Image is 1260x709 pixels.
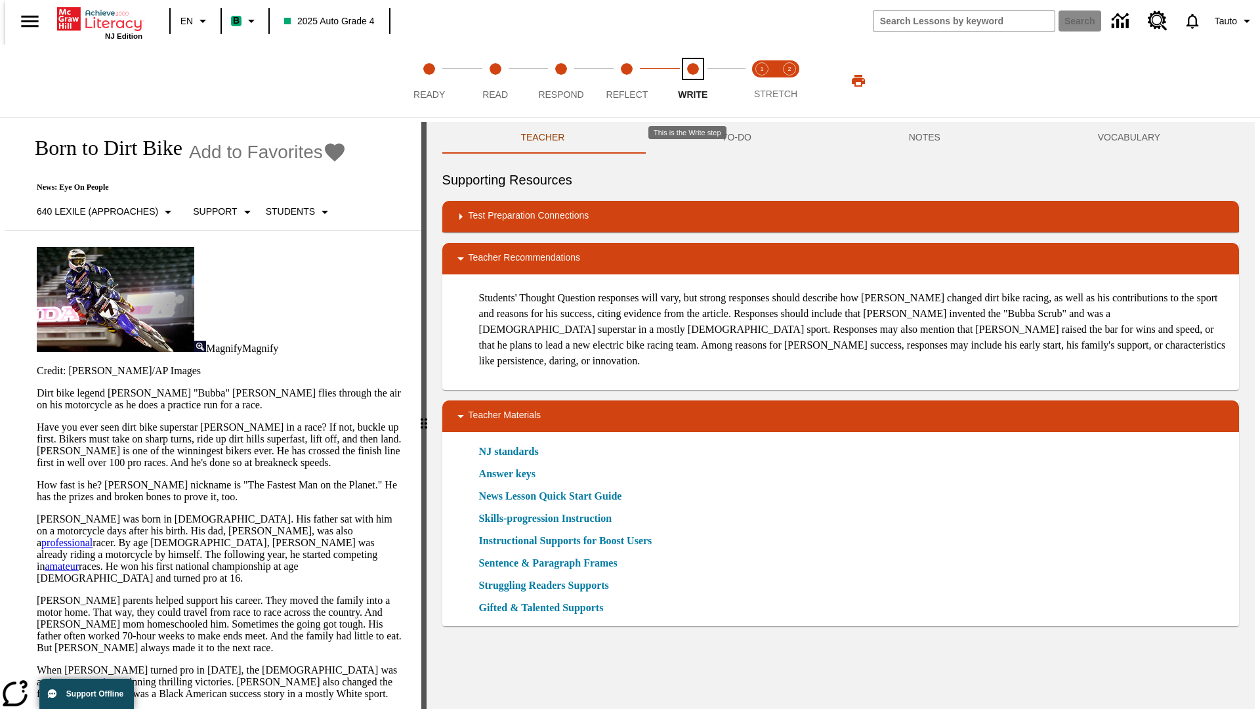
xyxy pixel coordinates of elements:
h6: Supporting Resources [442,169,1239,190]
a: News Lesson Quick Start Guide, Will open in new browser window or tab [479,488,622,504]
a: Struggling Readers Supports [479,578,617,593]
p: News: Eye On People [21,183,346,192]
span: EN [180,14,193,28]
span: Tauto [1215,14,1237,28]
a: NJ standards [479,444,547,460]
a: Data Center [1104,3,1140,39]
button: Support Offline [39,679,134,709]
button: Select Lexile, 640 Lexile (Approaches) [31,200,181,224]
a: Skills-progression Instruction, Will open in new browser window or tab [479,511,612,526]
span: Ready [413,89,445,100]
a: Answer keys, Will open in new browser window or tab [479,466,535,482]
a: professional [41,537,93,548]
div: Press Enter or Spacebar and then press right and left arrow keys to move the slider [421,122,427,709]
a: Instructional Supports for Boost Users, Will open in new browser window or tab [479,533,652,549]
text: 1 [760,66,763,72]
p: Dirt bike legend [PERSON_NAME] "Bubba" [PERSON_NAME] flies through the air on his motorcycle as h... [37,387,406,411]
h1: Born to Dirt Bike [21,136,182,160]
span: Write [678,89,707,100]
span: Reflect [606,89,648,100]
div: Home [57,5,142,40]
span: STRETCH [754,89,797,99]
button: Stretch Read step 1 of 2 [743,45,781,117]
p: When [PERSON_NAME] turned pro in [DATE], the [DEMOGRAPHIC_DATA] was an instant , winning thrillin... [37,664,406,700]
a: Resource Center, Will open in new tab [1140,3,1175,39]
button: Ready step 1 of 5 [391,45,467,117]
button: Add to Favorites - Born to Dirt Bike [189,140,346,163]
button: Teacher [442,122,644,154]
button: TO-DO [643,122,830,154]
p: Test Preparation Connections [469,209,589,225]
span: Support Offline [66,689,123,698]
p: Students' Thought Question responses will vary, but strong responses should describe how [PERSON_... [479,290,1228,369]
div: This is the Write step [648,126,726,139]
button: Select Student [261,200,338,224]
img: Motocross racer James Stewart flies through the air on his dirt bike. [37,247,194,352]
a: Notifications [1175,4,1209,38]
p: Support [193,205,237,219]
img: Magnify [194,341,206,352]
div: reading [5,122,421,702]
p: 640 Lexile (Approaches) [37,205,158,219]
button: Respond step 3 of 5 [523,45,599,117]
button: Profile/Settings [1209,9,1260,33]
button: Scaffolds, Support [188,200,260,224]
button: Boost Class color is mint green. Change class color [226,9,264,33]
button: Write step 5 of 5 [655,45,731,117]
div: Teacher Recommendations [442,243,1239,274]
input: search field [873,11,1055,32]
span: B [233,12,240,29]
a: amateur [45,561,79,572]
a: sensation [77,676,117,687]
p: Have you ever seen dirt bike superstar [PERSON_NAME] in a race? If not, buckle up first. Bikers m... [37,421,406,469]
a: Sentence & Paragraph Frames, Will open in new browser window or tab [479,555,618,571]
p: Teacher Recommendations [469,251,580,267]
div: Teacher Materials [442,400,1239,432]
span: Read [482,89,508,100]
button: Stretch Respond step 2 of 2 [770,45,808,117]
button: Reflect step 4 of 5 [589,45,665,117]
p: Teacher Materials [469,408,541,424]
div: Instructional Panel Tabs [442,122,1239,154]
div: Test Preparation Connections [442,201,1239,232]
span: Respond [538,89,583,100]
button: Open side menu [10,2,49,41]
a: Gifted & Talented Supports [479,600,612,616]
span: Magnify [206,343,242,354]
p: [PERSON_NAME] was born in [DEMOGRAPHIC_DATA]. His father sat with him on a motorcycle days after ... [37,513,406,584]
p: Credit: [PERSON_NAME]/AP Images [37,365,406,377]
button: Language: EN, Select a language [175,9,217,33]
div: activity [427,122,1255,709]
text: 2 [787,66,791,72]
button: NOTES [830,122,1019,154]
span: 2025 Auto Grade 4 [284,14,375,28]
button: Read step 2 of 5 [457,45,533,117]
p: Students [266,205,315,219]
span: Add to Favorites [189,142,323,163]
button: Print [837,69,879,93]
span: Magnify [242,343,278,354]
button: VOCABULARY [1019,122,1239,154]
p: [PERSON_NAME] parents helped support his career. They moved the family into a motor home. That wa... [37,595,406,654]
span: NJ Edition [105,32,142,40]
p: How fast is he? [PERSON_NAME] nickname is "The Fastest Man on the Planet." He has the prizes and ... [37,479,406,503]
